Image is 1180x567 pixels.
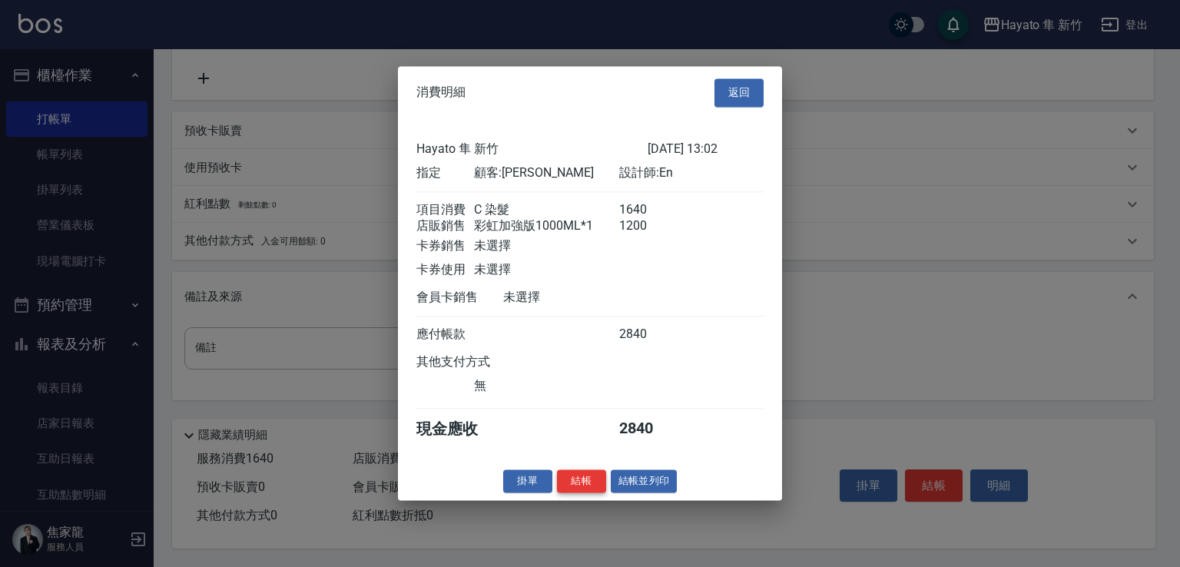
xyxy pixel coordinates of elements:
div: 顧客: [PERSON_NAME] [474,165,618,181]
div: 2840 [619,327,677,343]
div: 指定 [416,165,474,181]
div: 1200 [619,218,677,234]
span: 消費明細 [416,85,466,101]
button: 返回 [714,78,764,107]
button: 掛單 [503,469,552,493]
div: 2840 [619,419,677,439]
div: 未選擇 [503,290,648,306]
div: Hayato 隼 新竹 [416,141,648,157]
div: 卡券銷售 [416,238,474,254]
div: 項目消費 [416,202,474,218]
div: 其他支付方式 [416,354,532,370]
div: 彩虹加強版1000ML*1 [474,218,618,234]
div: 應付帳款 [416,327,474,343]
div: 1640 [619,202,677,218]
div: 卡券使用 [416,262,474,278]
div: 現金應收 [416,419,503,439]
button: 結帳並列印 [611,469,678,493]
div: 店販銷售 [416,218,474,234]
div: 無 [474,378,618,394]
button: 結帳 [557,469,606,493]
div: 設計師: En [619,165,764,181]
div: [DATE] 13:02 [648,141,764,157]
div: 未選擇 [474,238,618,254]
div: C 染髮 [474,202,618,218]
div: 未選擇 [474,262,618,278]
div: 會員卡銷售 [416,290,503,306]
